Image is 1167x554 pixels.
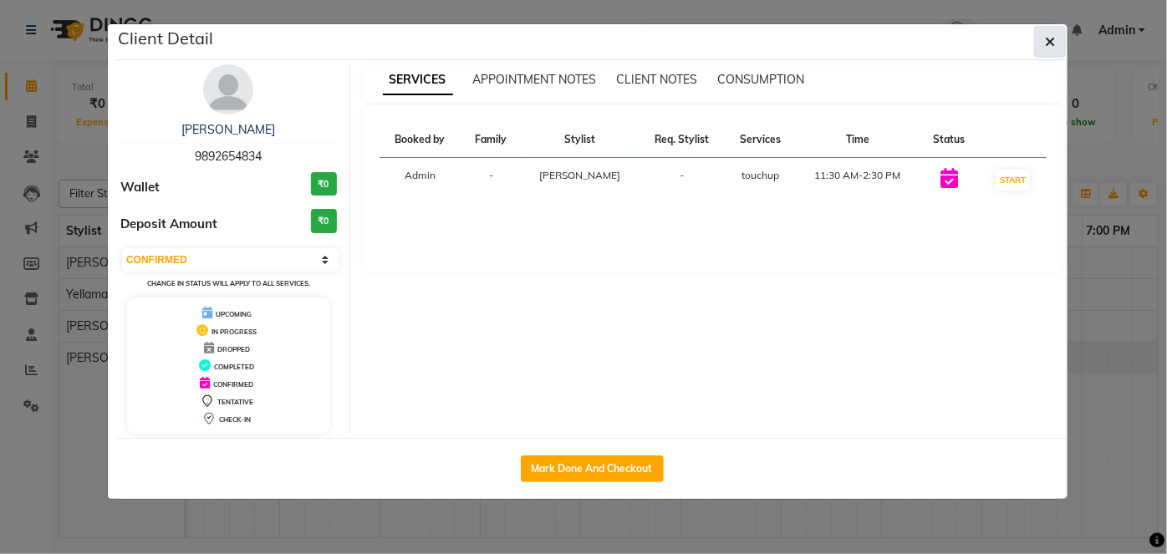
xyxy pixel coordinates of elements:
[735,168,786,183] div: touchup
[311,209,337,233] h3: ₹0
[203,64,253,114] img: avatar
[216,310,252,318] span: UPCOMING
[181,122,275,137] a: [PERSON_NAME]
[380,158,461,203] td: Admin
[639,158,725,203] td: -
[211,328,257,336] span: IN PROGRESS
[147,279,310,287] small: Change in status will apply to all services.
[383,65,453,95] span: SERVICES
[461,158,521,203] td: -
[118,26,213,51] h5: Client Detail
[214,363,254,371] span: COMPLETED
[380,122,461,158] th: Booked by
[639,122,725,158] th: Req. Stylist
[213,380,253,389] span: CONFIRMED
[120,215,217,234] span: Deposit Amount
[996,170,1030,191] button: START
[920,122,980,158] th: Status
[521,122,639,158] th: Stylist
[539,169,620,181] span: [PERSON_NAME]
[461,122,521,158] th: Family
[195,149,262,164] span: 9892654834
[521,455,664,482] button: Mark Done And Checkout
[217,345,250,353] span: DROPPED
[120,178,160,197] span: Wallet
[219,415,251,424] span: CHECK-IN
[796,122,920,158] th: Time
[617,72,698,87] span: CLIENT NOTES
[725,122,796,158] th: Services
[311,172,337,196] h3: ₹0
[796,158,920,203] td: 11:30 AM-2:30 PM
[718,72,805,87] span: CONSUMPTION
[217,398,253,406] span: TENTATIVE
[473,72,597,87] span: APPOINTMENT NOTES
